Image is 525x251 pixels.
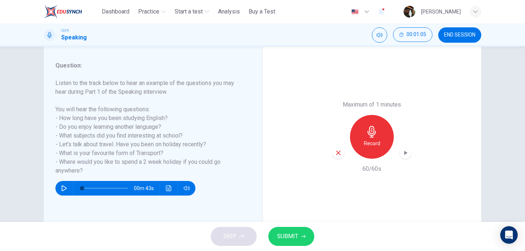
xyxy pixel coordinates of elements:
h6: 60/60s [362,165,381,173]
button: END SESSION [438,27,481,43]
button: Analysis [215,5,243,18]
button: Practice [135,5,169,18]
span: SUBMIT [277,231,298,242]
img: ELTC logo [44,4,82,19]
button: Buy a Test [246,5,278,18]
h6: Record [364,139,380,148]
h6: Question : [55,61,242,70]
button: Click to see the audio transcription [163,181,175,196]
img: Profile picture [404,6,415,18]
button: Start a test [172,5,212,18]
button: Dashboard [99,5,132,18]
h6: Listen to the track below to hear an example of the questions you may hear during Part 1 of the S... [55,79,242,175]
h1: Speaking [61,33,87,42]
span: Practice [138,7,159,16]
span: Buy a Test [249,7,275,16]
img: en [350,9,359,15]
span: Dashboard [102,7,129,16]
span: END SESSION [444,32,475,38]
div: Open Intercom Messenger [500,226,518,244]
button: Record [350,115,394,159]
h6: Maximum of 1 minutes [343,100,401,109]
a: ELTC logo [44,4,99,19]
span: Start a test [175,7,203,16]
div: [PERSON_NAME] [421,7,461,16]
span: 00m 43s [134,181,160,196]
span: 00:01:05 [407,32,426,38]
span: CEFR [61,28,69,33]
button: 00:01:05 [393,27,432,42]
div: Mute [372,27,387,43]
div: Hide [393,27,432,43]
span: Analysis [218,7,240,16]
button: SUBMIT [268,227,314,246]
